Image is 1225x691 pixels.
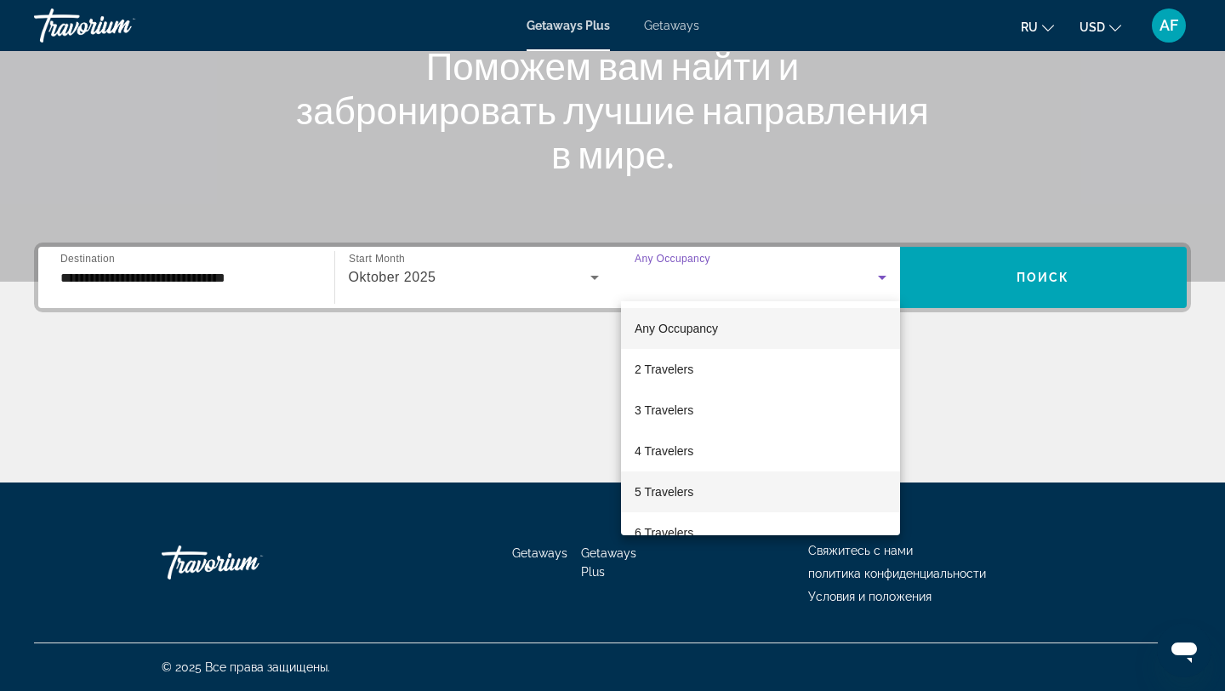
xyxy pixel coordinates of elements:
span: 5 Travelers [635,482,693,502]
span: 3 Travelers [635,400,693,420]
span: 4 Travelers [635,441,693,461]
span: Any Occupancy [635,322,718,335]
span: 2 Travelers [635,359,693,380]
iframe: Schaltfläche zum Öffnen des Messaging-Fensters [1157,623,1211,677]
span: 6 Travelers [635,523,693,543]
